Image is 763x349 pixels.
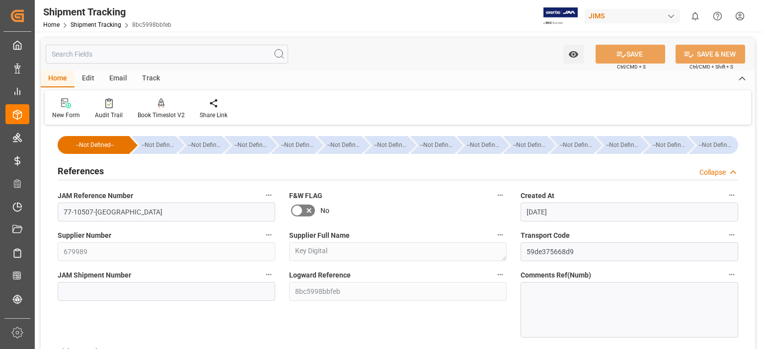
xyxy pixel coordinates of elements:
[58,230,111,241] span: Supplier Number
[43,4,171,19] div: Shipment Tracking
[699,167,726,178] div: Collapse
[457,136,501,154] div: --Not Defined--
[684,5,706,27] button: show 0 new notifications
[71,21,121,28] a: Shipment Tracking
[75,70,102,87] div: Edit
[138,111,185,120] div: Book Timeslot V2
[234,136,269,154] div: --Not Defined--
[420,136,455,154] div: --Not Defined--
[521,191,554,201] span: Created At
[699,136,733,154] div: --Not Defined--
[364,136,408,154] div: --Not Defined--
[725,268,738,281] button: Comments Ref(Numb)
[95,111,123,120] div: Audit Trail
[676,45,745,64] button: SAVE & NEW
[494,268,507,281] button: Logward Reference
[327,136,362,154] div: --Not Defined--
[513,136,547,154] div: --Not Defined--
[132,136,176,154] div: --Not Defined--
[41,70,75,87] div: Home
[320,206,329,216] span: No
[289,230,350,241] span: Supplier Full Name
[68,136,122,154] div: --Not Defined--
[494,189,507,202] button: F&W FLAG
[689,136,738,154] div: --Not Defined--
[467,136,501,154] div: --Not Defined--
[725,228,738,241] button: Transport Code
[178,136,223,154] div: --Not Defined--
[643,136,687,154] div: --Not Defined--
[563,45,584,64] button: open menu
[52,111,80,120] div: New Form
[521,270,591,280] span: Comments Ref(Numb)
[289,242,507,261] textarea: Key Digital
[142,136,176,154] div: --Not Defined--
[135,70,167,87] div: Track
[317,136,362,154] div: --Not Defined--
[374,136,408,154] div: --Not Defined--
[262,268,275,281] button: JAM Shipment Number
[289,270,351,280] span: Logward Reference
[262,189,275,202] button: JAM Reference Number
[271,136,315,154] div: --Not Defined--
[585,9,680,23] div: JIMS
[521,203,738,221] input: DD-MM-YYYY
[596,136,640,154] div: --Not Defined--
[596,45,665,64] button: SAVE
[58,136,129,154] div: --Not Defined--
[188,136,223,154] div: --Not Defined--
[262,228,275,241] button: Supplier Number
[617,63,646,70] span: Ctrl/CMD + S
[102,70,135,87] div: Email
[653,136,687,154] div: --Not Defined--
[225,136,269,154] div: --Not Defined--
[560,136,594,154] div: --Not Defined--
[58,270,131,280] span: JAM Shipment Number
[200,111,228,120] div: Share Link
[585,6,684,25] button: JIMS
[606,136,640,154] div: --Not Defined--
[58,191,133,201] span: JAM Reference Number
[494,228,507,241] button: Supplier Full Name
[543,7,578,25] img: Exertis%20JAM%20-%20Email%20Logo.jpg_1722504956.jpg
[281,136,315,154] div: --Not Defined--
[289,191,322,201] span: F&W FLAG
[521,230,570,241] span: Transport Code
[706,5,729,27] button: Help Center
[503,136,547,154] div: --Not Defined--
[410,136,455,154] div: --Not Defined--
[725,189,738,202] button: Created At
[46,45,288,64] input: Search Fields
[58,164,104,178] h2: References
[550,136,594,154] div: --Not Defined--
[43,21,60,28] a: Home
[689,63,733,70] span: Ctrl/CMD + Shift + S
